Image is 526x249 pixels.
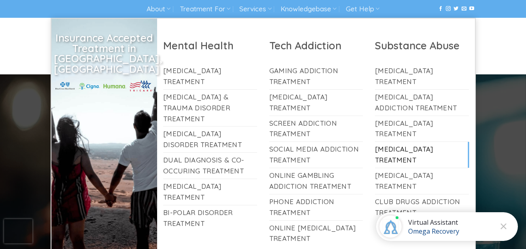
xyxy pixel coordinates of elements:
a: Follow on Instagram [446,6,451,12]
a: Services [239,2,271,17]
a: Send us an email [462,6,466,12]
a: [MEDICAL_DATA] & Trauma Disorder Treatment [163,90,257,127]
a: [MEDICAL_DATA] Treatment [269,90,363,116]
iframe: reCAPTCHA [4,219,32,243]
a: Follow on Facebook [438,6,443,12]
a: Bi-Polar Disorder Treatment [163,205,257,231]
a: [MEDICAL_DATA] Treatment [375,116,469,142]
a: Treatment For [180,2,230,17]
a: Online Gambling Addiction Treatment [269,168,363,194]
a: [MEDICAL_DATA] Addiction Treatment [375,90,469,116]
a: [MEDICAL_DATA] Treatment [375,63,469,89]
a: [MEDICAL_DATA] Disorder Treatment [163,127,257,152]
a: Dual Diagnosis & Co-Occuring Treatment [163,153,257,179]
a: [MEDICAL_DATA] Treatment [163,63,257,89]
a: About [147,2,170,17]
h2: Insurance Accepted Treatment in [GEOGRAPHIC_DATA], [GEOGRAPHIC_DATA] [54,33,154,74]
a: Phone Addiction Treatment [269,194,363,220]
h2: Tech Addiction [269,39,363,52]
h2: Mental Health [163,39,257,52]
a: Screen Addiction Treatment [269,116,363,142]
a: Online [MEDICAL_DATA] Treatment [269,221,363,247]
h2: Substance Abuse [375,39,469,52]
a: Club Drugs Addiction Treatment [375,194,469,220]
a: Knowledgebase [281,2,336,17]
a: [MEDICAL_DATA] Treatment [375,142,469,168]
a: [MEDICAL_DATA] Treatment [163,179,257,205]
a: Get Help [346,2,379,17]
a: Follow on YouTube [469,6,474,12]
a: Follow on Twitter [454,6,459,12]
a: [MEDICAL_DATA] Treatment [375,168,469,194]
a: Social Media Addiction Treatment [269,142,363,168]
a: Gaming Addiction Treatment [269,63,363,89]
